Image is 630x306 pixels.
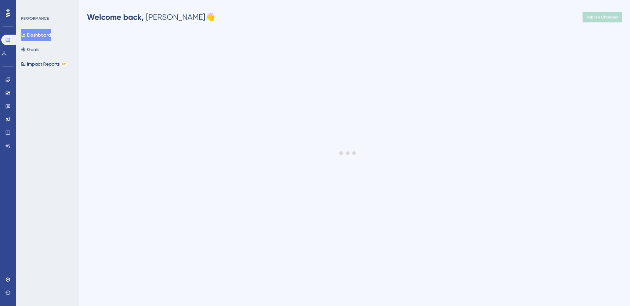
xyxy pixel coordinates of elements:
button: Publish Changes [583,12,622,22]
div: PERFORMANCE [21,16,49,21]
button: Dashboard [21,29,51,41]
span: Welcome back, [87,12,144,22]
div: BETA [61,62,67,66]
span: Publish Changes [587,15,618,20]
button: Goals [21,44,39,55]
div: [PERSON_NAME] 👋 [87,12,215,22]
button: Impact ReportsBETA [21,58,67,70]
